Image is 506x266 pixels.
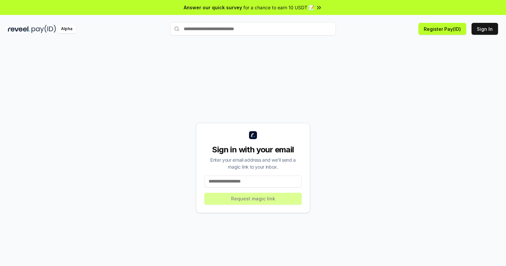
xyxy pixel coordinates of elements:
img: logo_small [249,131,257,139]
img: reveel_dark [8,25,30,33]
div: Alpha [57,25,76,33]
span: Answer our quick survey [184,4,242,11]
span: for a chance to earn 10 USDT 📝 [243,4,314,11]
div: Sign in with your email [204,144,302,155]
div: Enter your email address and we’ll send a magic link to your inbox. [204,156,302,170]
button: Sign In [472,23,498,35]
button: Register Pay(ID) [418,23,466,35]
img: pay_id [32,25,56,33]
